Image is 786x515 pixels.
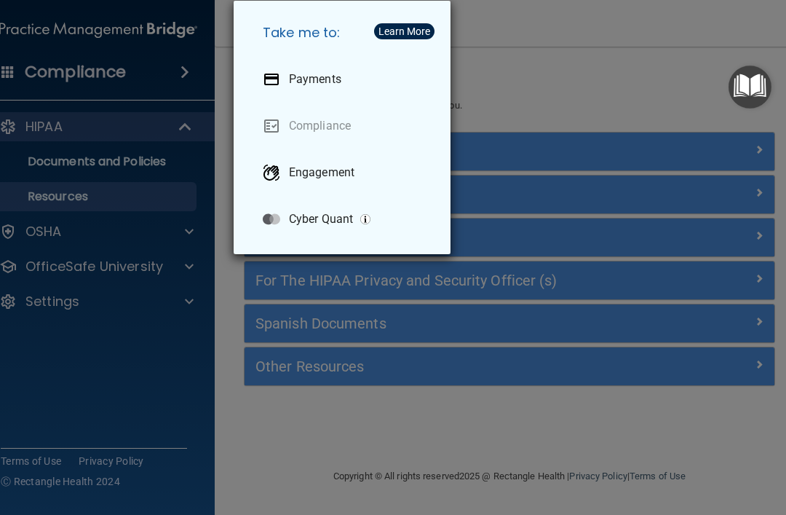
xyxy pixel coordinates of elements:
[251,199,439,240] a: Cyber Quant
[289,72,341,87] p: Payments
[378,26,430,36] div: Learn More
[374,23,434,39] button: Learn More
[289,212,353,227] p: Cyber Quant
[251,152,439,193] a: Engagement
[251,12,439,53] h5: Take me to:
[251,59,439,100] a: Payments
[251,106,439,146] a: Compliance
[729,66,771,109] button: Open Resource Center
[289,165,354,180] p: Engagement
